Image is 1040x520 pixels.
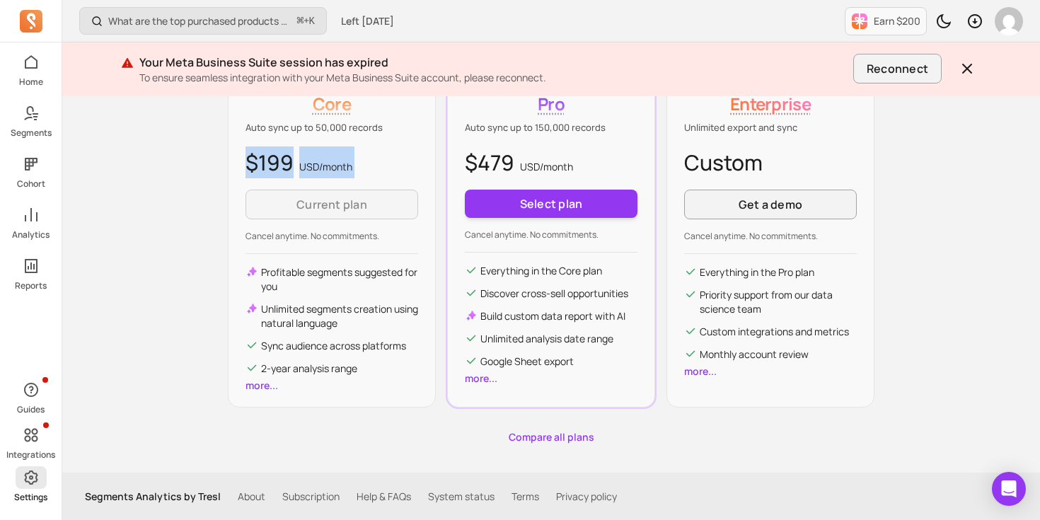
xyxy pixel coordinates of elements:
[480,332,613,346] p: Unlimited analysis date range
[121,430,981,444] a: Compare all plans
[465,146,637,178] p: $479
[309,16,315,27] kbd: K
[465,190,637,218] button: Select plan
[428,490,495,504] a: System status
[700,265,814,279] p: Everything in the Pro plan
[874,14,920,28] p: Earn $200
[261,339,406,353] p: Sync audience across platforms
[245,379,278,392] a: more...
[480,287,628,301] p: Discover cross-sell opportunities
[6,449,55,461] p: Integrations
[299,160,352,173] span: USD/ month
[17,404,45,415] p: Guides
[684,93,857,115] p: Enterprise
[700,288,857,316] p: Priority support from our data science team
[12,229,50,241] p: Analytics
[480,264,602,278] p: Everything in the Core plan
[139,54,848,71] p: Your Meta Business Suite session has expired
[684,121,857,135] p: Unlimited export and sync
[282,490,340,504] a: Subscription
[245,190,418,219] button: Current plan
[465,121,637,135] p: Auto sync up to 150,000 records
[684,364,717,378] a: more...
[139,71,848,85] p: To ensure seamless integration with your Meta Business Suite account, please reconnect.
[995,7,1023,35] img: avatar
[261,362,357,376] p: 2-year analysis range
[79,7,327,35] button: What are the top purchased products after sending a campaign?⌘+K
[19,76,43,88] p: Home
[238,490,265,504] a: About
[261,265,418,294] p: Profitable segments suggested for you
[853,54,942,83] button: Reconnect
[465,229,637,241] p: Cancel anytime. No commitments.
[930,7,958,35] button: Toggle dark mode
[245,121,418,135] p: Auto sync up to 50,000 records
[245,93,418,115] p: Core
[245,231,418,242] p: Cancel anytime. No commitments.
[14,492,47,503] p: Settings
[684,146,857,178] p: Custom
[357,490,411,504] a: Help & FAQs
[85,490,221,504] p: Segments Analytics by Tresl
[512,490,539,504] a: Terms
[297,13,315,28] span: +
[17,178,45,190] p: Cohort
[341,14,394,28] span: Left [DATE]
[684,190,857,219] a: Get a demo
[15,280,47,291] p: Reports
[520,160,573,173] span: USD/ month
[296,13,304,30] kbd: ⌘
[684,231,857,242] p: Cancel anytime. No commitments.
[16,376,47,418] button: Guides
[845,7,927,35] button: Earn $200
[108,14,291,28] p: What are the top purchased products after sending a campaign?
[700,325,849,339] p: Custom integrations and metrics
[261,302,418,330] p: Unlimited segments creation using natural language
[700,347,809,362] p: Monthly account review
[480,309,625,323] p: Build custom data report with AI
[11,127,52,139] p: Segments
[465,93,637,115] p: Pro
[245,146,418,178] p: $199
[465,371,497,385] a: more...
[992,472,1026,506] div: Open Intercom Messenger
[480,354,574,369] p: Google Sheet export
[556,490,617,504] a: Privacy policy
[333,8,403,34] button: Left [DATE]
